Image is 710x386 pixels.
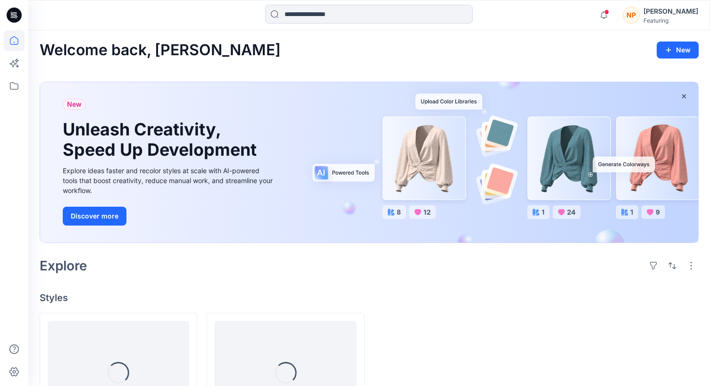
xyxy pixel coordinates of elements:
div: Explore ideas faster and recolor styles at scale with AI-powered tools that boost creativity, red... [63,166,275,195]
button: Discover more [63,207,126,226]
span: New [67,99,82,110]
h4: Styles [40,292,699,303]
a: Discover more [63,207,275,226]
h2: Explore [40,258,87,273]
h2: Welcome back, [PERSON_NAME] [40,42,281,59]
div: Featuring [643,17,698,24]
div: [PERSON_NAME] [643,6,698,17]
div: NP [623,7,640,24]
button: New [657,42,699,59]
h1: Unleash Creativity, Speed Up Development [63,119,261,160]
